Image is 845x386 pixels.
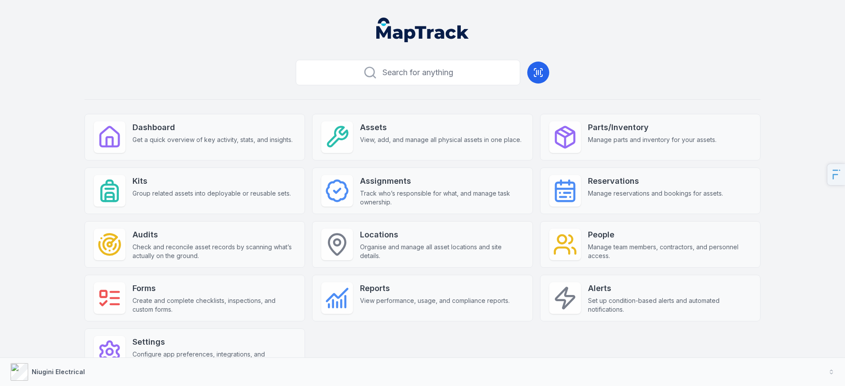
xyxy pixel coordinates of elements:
[84,168,305,214] a: KitsGroup related assets into deployable or reusable sets.
[132,336,296,348] strong: Settings
[32,368,85,375] strong: Niugini Electrical
[540,114,760,160] a: Parts/InventoryManage parts and inventory for your assets.
[540,275,760,321] a: AlertsSet up condition-based alerts and automated notifications.
[382,66,453,79] span: Search for anything
[132,296,296,314] span: Create and complete checklists, inspections, and custom forms.
[360,296,510,305] span: View performance, usage, and compliance reports.
[132,135,293,144] span: Get a quick overview of key activity, stats, and insights.
[360,282,510,295] strong: Reports
[588,229,751,241] strong: People
[588,121,716,134] strong: Parts/Inventory
[588,135,716,144] span: Manage parts and inventory for your assets.
[84,328,305,375] a: SettingsConfigure app preferences, integrations, and permissions.
[84,275,305,321] a: FormsCreate and complete checklists, inspections, and custom forms.
[132,189,291,198] span: Group related assets into deployable or reusable sets.
[132,175,291,187] strong: Kits
[588,243,751,260] span: Manage team members, contractors, and personnel access.
[84,221,305,268] a: AuditsCheck and reconcile asset records by scanning what’s actually on the ground.
[312,221,533,268] a: LocationsOrganise and manage all asset locations and site details.
[360,175,523,187] strong: Assignments
[296,60,520,85] button: Search for anything
[132,229,296,241] strong: Audits
[588,296,751,314] span: Set up condition-based alerts and automated notifications.
[360,189,523,207] span: Track who’s responsible for what, and manage task ownership.
[132,282,296,295] strong: Forms
[312,114,533,160] a: AssetsView, add, and manage all physical assets in one place.
[360,121,522,134] strong: Assets
[312,168,533,214] a: AssignmentsTrack who’s responsible for what, and manage task ownership.
[360,243,523,260] span: Organise and manage all asset locations and site details.
[84,114,305,160] a: DashboardGet a quick overview of key activity, stats, and insights.
[360,229,523,241] strong: Locations
[362,18,483,42] nav: Global
[540,168,760,214] a: ReservationsManage reservations and bookings for assets.
[588,175,723,187] strong: Reservations
[540,221,760,268] a: PeopleManage team members, contractors, and personnel access.
[132,121,293,134] strong: Dashboard
[312,275,533,321] a: ReportsView performance, usage, and compliance reports.
[588,189,723,198] span: Manage reservations and bookings for assets.
[132,243,296,260] span: Check and reconcile asset records by scanning what’s actually on the ground.
[132,350,296,368] span: Configure app preferences, integrations, and permissions.
[588,282,751,295] strong: Alerts
[360,135,522,144] span: View, add, and manage all physical assets in one place.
